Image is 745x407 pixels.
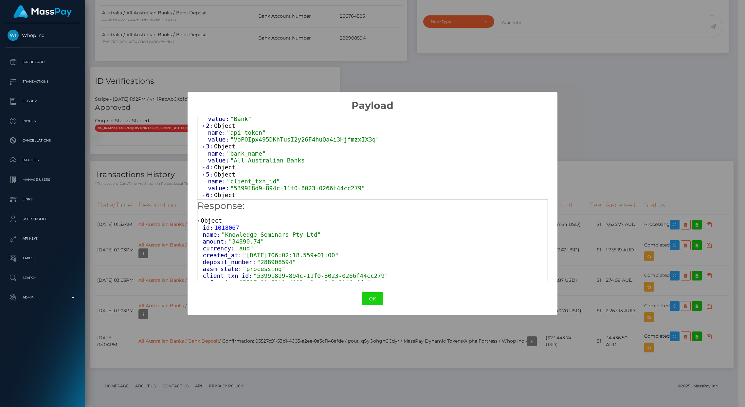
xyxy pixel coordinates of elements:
[188,92,557,111] h2: Payload
[8,155,78,165] p: Batches
[8,214,78,224] p: User Profile
[230,185,365,192] span: "539918d9-894c-11f0-8023-0266f44cc279"
[230,136,379,143] span: "VoPOIpx495DKhTusI2y26F4huQa4i3HjfmzxIX3q"
[214,224,239,231] span: 1018067
[203,265,243,272] span: aasm_state:
[230,115,251,122] span: "Bank"
[197,199,548,212] h5: Response:
[208,150,227,157] span: name:
[230,157,308,164] span: "All Australian Banks"
[8,57,78,67] p: Dashboard
[227,129,266,136] span: "api_token"
[8,96,78,106] p: Ledger
[8,234,78,244] p: API Keys
[206,164,214,171] span: 4:
[253,272,388,279] span: "539918d9-894c-11f0-8023-0266f44cc279"
[8,195,78,204] p: Links
[208,129,227,136] span: name:
[222,231,321,238] span: "Knowledge Seminars Pty Ltd"
[243,265,285,272] span: "processing"
[236,279,371,286] span: "05527c91-53b1-4603-a2ee-0a3c1146afde"
[228,238,264,245] span: "34890.74"
[5,32,80,38] span: Whop Inc
[8,175,78,185] p: Manage Users
[8,273,78,283] p: Search
[8,253,78,263] p: Taxes
[214,122,235,129] span: Object
[203,272,253,279] span: client_txn_id:
[362,292,383,306] button: OK
[208,136,230,143] span: value:
[243,252,339,259] span: "[DATE]T06:02:18.559+01:00"
[201,217,222,224] span: Object
[203,259,257,265] span: deposit_number:
[203,279,236,286] span: ref_code:
[227,178,280,185] span: "client_txn_id"
[203,252,243,259] span: created_at:
[214,164,235,171] span: Object
[208,115,230,122] span: value:
[206,122,214,129] span: 2:
[8,30,19,41] img: Whop Inc
[8,116,78,126] p: Payees
[206,199,214,206] span: 7:
[214,171,235,178] span: Object
[257,259,296,265] span: "288908594"
[227,150,266,157] span: "bank_name"
[208,157,230,164] span: value:
[214,199,235,206] span: Object
[236,245,253,252] span: "aud"
[203,231,221,238] span: name:
[8,293,78,302] p: Admin
[206,171,214,178] span: 5:
[203,238,228,245] span: amount:
[214,192,235,198] span: Object
[13,5,72,18] img: MassPay Logo
[203,245,236,252] span: currency:
[208,185,230,192] span: value:
[206,192,214,198] span: 6:
[214,143,235,150] span: Object
[8,136,78,145] p: Cancellations
[203,224,214,231] span: id:
[208,178,227,185] span: name:
[206,143,214,150] span: 3:
[8,77,78,87] p: Transactions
